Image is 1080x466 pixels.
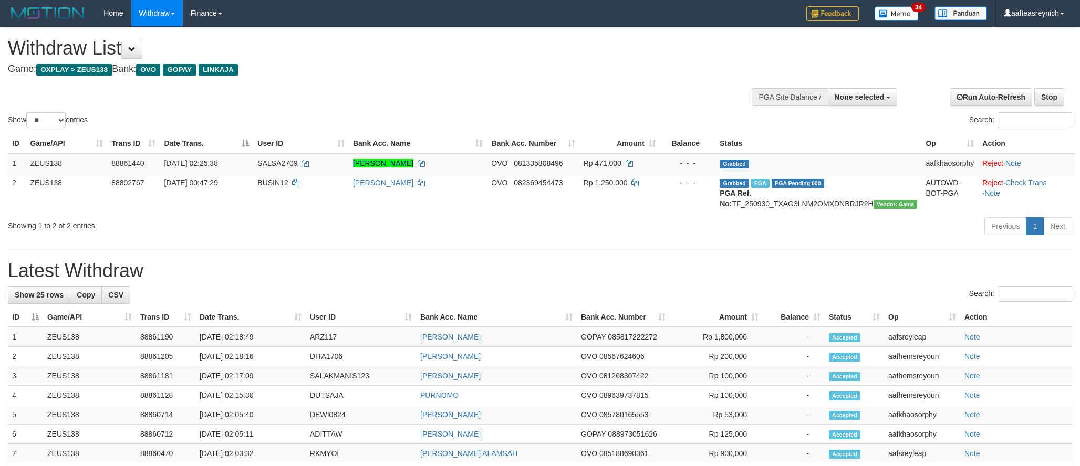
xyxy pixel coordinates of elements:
a: [PERSON_NAME] [353,178,413,187]
a: [PERSON_NAME] [420,333,481,341]
td: - [763,386,825,405]
span: 34 [911,3,926,12]
th: Date Trans.: activate to sort column ascending [195,308,306,327]
th: Action [960,308,1072,327]
label: Search: [969,112,1072,128]
a: Note [964,333,980,341]
td: Rp 200,000 [670,347,763,366]
div: - - - [664,177,711,188]
td: RKMYOI [306,444,416,463]
a: Copy [70,286,102,304]
button: None selected [828,88,898,106]
span: Show 25 rows [15,291,64,299]
b: PGA Ref. No: [720,189,751,208]
input: Search: [998,286,1072,302]
a: Note [964,352,980,361]
img: MOTION_logo.png [8,5,88,21]
a: Reject [982,178,1003,187]
span: Accepted [829,353,860,362]
a: [PERSON_NAME] [420,410,481,419]
td: [DATE] 02:03:32 [195,444,306,463]
input: Search: [998,112,1072,128]
th: Game/API: activate to sort column ascending [26,134,107,153]
label: Show entries [8,112,88,128]
span: OVO [491,159,507,167]
a: 1 [1026,217,1044,235]
td: ZEUS138 [43,405,136,425]
a: [PERSON_NAME] [353,159,413,167]
div: PGA Site Balance / [752,88,827,106]
th: Trans ID: activate to sort column ascending [136,308,195,327]
span: Copy 085188690361 to clipboard [599,449,648,458]
a: Note [964,391,980,399]
td: · · [978,173,1075,213]
a: Previous [984,217,1026,235]
td: 88861128 [136,386,195,405]
td: DITA1706 [306,347,416,366]
td: 2 [8,173,26,213]
span: Copy 085817222272 to clipboard [608,333,657,341]
span: Accepted [829,450,860,459]
a: Note [984,189,1000,197]
td: 5 [8,405,43,425]
span: Marked by aafsreyleap [751,179,770,188]
span: None selected [835,93,885,101]
td: ZEUS138 [26,153,107,173]
td: ZEUS138 [43,425,136,444]
a: PURNOMO [420,391,459,399]
a: Next [1043,217,1072,235]
td: aafsreyleap [884,327,960,347]
span: Copy 085780165553 to clipboard [599,410,648,419]
span: LINKAJA [199,64,238,76]
img: Feedback.jpg [806,6,859,21]
td: DEWI0824 [306,405,416,425]
td: aafkhaosorphy [921,153,978,173]
td: [DATE] 02:18:16 [195,347,306,366]
td: 88860470 [136,444,195,463]
h1: Withdraw List [8,38,710,59]
span: GOPAY [581,333,606,341]
td: [DATE] 02:05:11 [195,425,306,444]
th: ID: activate to sort column descending [8,308,43,327]
span: Copy 082369454473 to clipboard [514,178,563,187]
span: Accepted [829,430,860,439]
td: - [763,327,825,347]
td: [DATE] 02:15:30 [195,386,306,405]
span: Accepted [829,411,860,420]
span: PGA Pending [772,179,824,188]
th: Action [978,134,1075,153]
td: aafsreyleap [884,444,960,463]
th: Status [715,134,921,153]
td: - [763,347,825,366]
td: Rp 125,000 [670,425,763,444]
td: aafhemsreyoun [884,366,960,386]
th: Bank Acc. Number: activate to sort column ascending [487,134,579,153]
th: Op: activate to sort column ascending [921,134,978,153]
th: Date Trans.: activate to sort column descending [160,134,253,153]
span: Accepted [829,333,860,342]
td: 4 [8,386,43,405]
th: Balance [660,134,715,153]
div: - - - [664,158,711,168]
td: aafkhaosorphy [884,405,960,425]
td: ADITTAW [306,425,416,444]
a: Stop [1034,88,1064,106]
span: OXPLAY > ZEUS138 [36,64,112,76]
span: Accepted [829,391,860,400]
td: ZEUS138 [43,386,136,405]
a: Note [964,372,980,380]
td: 6 [8,425,43,444]
span: OVO [581,410,597,419]
span: OVO [581,391,597,399]
span: OVO [581,352,597,361]
td: ZEUS138 [43,347,136,366]
td: ZEUS138 [43,366,136,386]
div: Showing 1 to 2 of 2 entries [8,216,442,231]
td: ARZ117 [306,327,416,347]
th: Trans ID: activate to sort column ascending [107,134,160,153]
th: User ID: activate to sort column ascending [306,308,416,327]
td: aafhemsreyoun [884,386,960,405]
td: AUTOWD-BOT-PGA [921,173,978,213]
span: OVO [581,449,597,458]
td: 88860714 [136,405,195,425]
